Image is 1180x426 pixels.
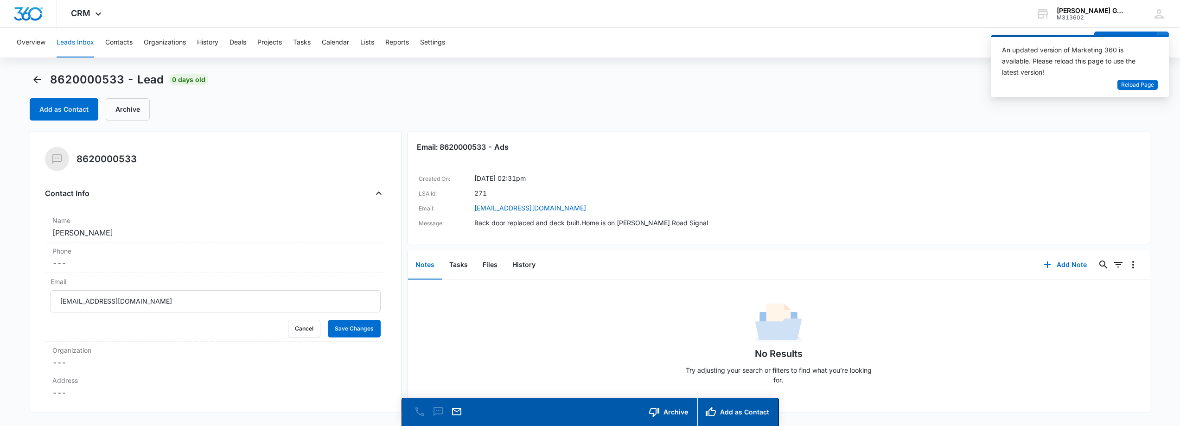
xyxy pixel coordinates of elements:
button: History [197,28,218,57]
div: Phone--- [45,242,386,273]
dd: [PERSON_NAME] [52,227,379,238]
dt: Created On: [419,173,474,184]
dd: [DATE] 02:31pm [474,173,526,184]
button: History [505,251,543,280]
button: Archive [641,398,697,426]
label: Email [51,277,381,286]
div: Address--- [45,372,386,402]
img: No Data [755,300,802,347]
h4: Contact Info [45,188,89,199]
dd: Back door replaced and deck built.Home is on [PERSON_NAME] Road Signal [474,218,708,229]
div: account id [1057,14,1124,21]
button: Add as Contact [30,98,98,121]
dd: --- [52,357,379,368]
button: Settings [420,28,445,57]
h1: No Results [755,347,803,361]
button: Tasks [442,251,475,280]
div: Organization--- [45,342,386,372]
button: Calendar [322,28,349,57]
button: Email [450,405,463,418]
div: Name[PERSON_NAME] [45,212,386,242]
span: CRM [71,8,90,18]
h3: Email: 8620000533 - Ads [417,141,1141,153]
dt: Message: [419,218,474,229]
dd: --- [52,258,379,269]
button: Files [475,251,505,280]
dt: Email: [419,203,474,214]
a: [EMAIL_ADDRESS][DOMAIN_NAME] [474,203,586,214]
button: Add as Contact [697,398,778,426]
button: Close [371,186,386,201]
button: Archive [106,98,150,121]
button: Overview [17,28,45,57]
button: Reports [385,28,409,57]
h5: 8620000533 [77,152,137,166]
button: Reload Page [1117,80,1158,90]
dd: 271 [474,188,487,199]
button: Filters [1111,257,1126,272]
button: Back [30,72,45,87]
button: Projects [257,28,282,57]
input: Email [51,290,381,312]
button: Cancel [288,320,320,337]
button: Contacts [105,28,133,57]
button: Add Note [1034,254,1096,276]
button: Notes [408,251,442,280]
button: Search... [1096,257,1111,272]
label: Address [52,375,379,385]
button: Organizations [144,28,186,57]
span: 0 days old [169,74,208,85]
p: Try adjusting your search or filters to find what you’re looking for. [681,365,876,385]
dt: LSA Id: [419,188,474,199]
button: Leads Inbox [57,28,94,57]
label: Name [52,216,379,225]
span: Reload Page [1121,81,1154,89]
label: Phone [52,246,379,256]
button: Overflow Menu [1126,257,1141,272]
button: Add Contact [1094,32,1157,54]
div: An updated version of Marketing 360 is available. Please reload this page to use the latest version! [1002,45,1147,78]
button: Deals [230,28,246,57]
button: Save Changes [328,320,381,337]
label: Organization [52,345,379,355]
div: account name [1057,7,1124,14]
dd: --- [52,387,379,398]
button: Tasks [293,28,311,57]
a: Email [450,411,463,419]
span: 8620000533 - Lead [50,73,164,87]
button: Lists [360,28,374,57]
